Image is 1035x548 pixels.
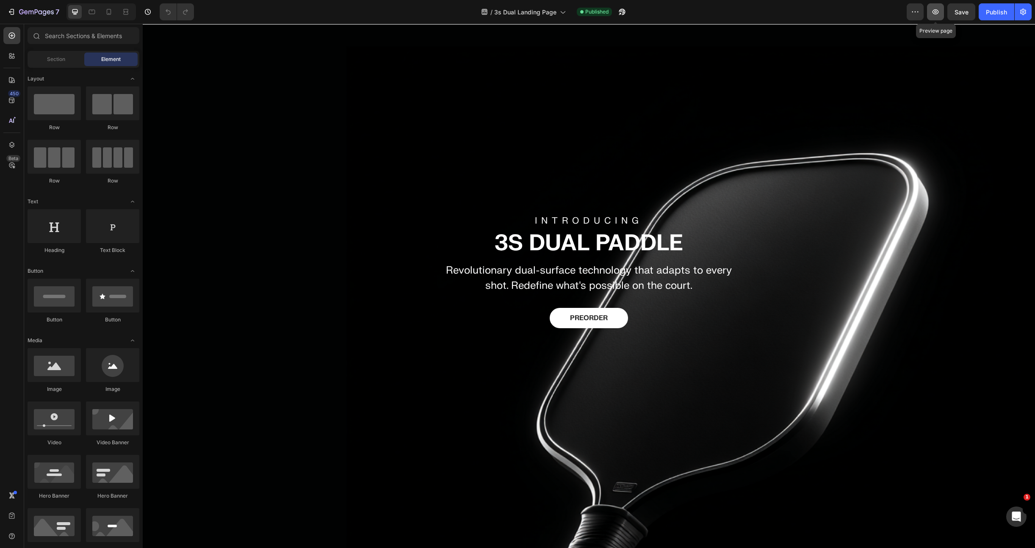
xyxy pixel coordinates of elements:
[86,439,139,446] div: Video Banner
[979,3,1014,20] button: Publish
[407,284,485,304] button: <p>PREORDER</p>
[427,289,465,299] p: PREORDER
[6,155,20,162] div: Beta
[126,72,139,86] span: Toggle open
[28,198,38,205] span: Text
[1006,506,1027,527] iframe: Intercom live chat
[298,208,595,232] h2: 3S DUAL PADDLE
[28,124,81,131] div: Row
[28,267,43,275] span: Button
[126,264,139,278] span: Toggle open
[28,246,81,254] div: Heading
[28,27,139,44] input: Search Sections & Elements
[585,8,609,16] span: Published
[28,316,81,324] div: Button
[86,177,139,185] div: Row
[28,337,42,344] span: Media
[947,3,975,20] button: Save
[28,75,44,83] span: Layout
[955,8,969,16] span: Save
[126,195,139,208] span: Toggle open
[55,7,59,17] p: 7
[126,334,139,347] span: Toggle open
[28,492,81,500] div: Hero Banner
[490,8,493,17] span: /
[86,124,139,131] div: Row
[86,492,139,500] div: Hero Banner
[986,8,1007,17] div: Publish
[299,239,594,270] p: Revolutionary dual-surface technology that adapts to every shot. Redefine what's possible on the ...
[101,55,121,63] span: Element
[86,385,139,393] div: Image
[3,3,63,20] button: 7
[86,316,139,324] div: Button
[28,439,81,446] div: Video
[86,246,139,254] div: Text Block
[299,191,594,204] p: INTRODUCING
[8,90,20,97] div: 450
[160,3,194,20] div: Undo/Redo
[1024,494,1030,501] span: 1
[28,177,81,185] div: Row
[494,8,556,17] span: 3s Dual Landing Page
[28,385,81,393] div: Image
[47,55,65,63] span: Section
[143,24,1035,548] iframe: Design area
